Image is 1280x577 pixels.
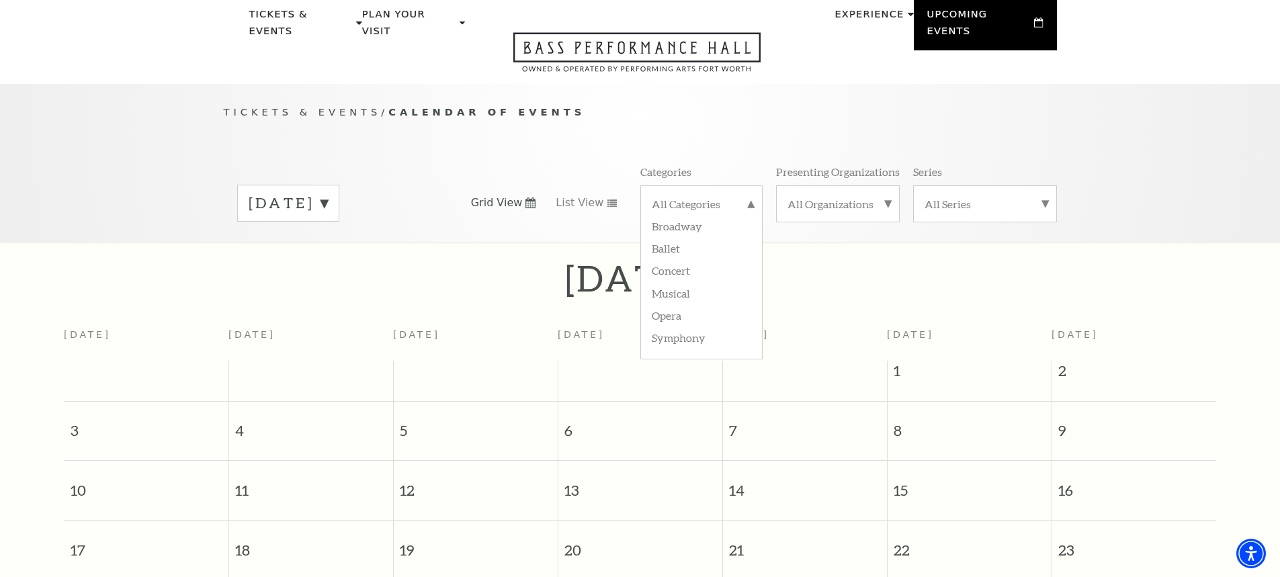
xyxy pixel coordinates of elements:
th: [DATE] [228,321,393,361]
span: 17 [64,521,228,567]
span: Grid View [471,195,523,210]
th: [DATE] [558,321,722,361]
span: 15 [888,461,1052,507]
div: Accessibility Menu [1236,539,1266,568]
span: [DATE] [1052,329,1099,340]
span: 20 [558,521,722,567]
label: Concert [652,259,751,281]
span: 5 [394,402,558,448]
p: Experience [835,6,904,30]
label: All Organizations [787,197,888,211]
label: Broadway [652,214,751,236]
label: Musical [652,281,751,304]
span: 12 [394,461,558,507]
span: 23 [1052,521,1217,567]
span: 7 [723,402,887,448]
p: Categories [640,165,691,179]
p: Presenting Organizations [776,165,900,179]
p: Upcoming Events [927,6,1031,47]
span: 21 [723,521,887,567]
span: 4 [229,402,393,448]
p: / [224,104,1057,121]
p: Series [913,165,942,179]
p: Plan Your Visit [362,6,456,47]
span: 1 [888,361,1052,388]
span: 6 [558,402,722,448]
span: 10 [64,461,228,507]
label: [DATE] [249,193,328,214]
label: Opera [652,304,751,326]
label: All Series [925,197,1046,211]
label: Ballet [652,236,751,259]
a: Open this option [465,32,809,84]
h2: [DATE] [565,257,692,300]
span: 13 [558,461,722,507]
span: 19 [394,521,558,567]
th: [DATE] [393,321,558,361]
span: Calendar of Events [388,106,585,118]
label: All Categories [652,197,751,214]
span: 8 [888,402,1052,448]
span: List View [556,195,603,210]
span: 22 [888,521,1052,567]
p: Tickets & Events [249,6,353,47]
th: [DATE] [64,321,228,361]
label: Symphony [652,326,751,348]
span: 2 [1052,361,1217,388]
span: 3 [64,402,228,448]
span: Tickets & Events [224,106,382,118]
span: 18 [229,521,393,567]
span: 9 [1052,402,1217,448]
span: [DATE] [887,329,934,340]
span: 11 [229,461,393,507]
th: [DATE] [722,321,887,361]
span: 16 [1052,461,1217,507]
span: 14 [723,461,887,507]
